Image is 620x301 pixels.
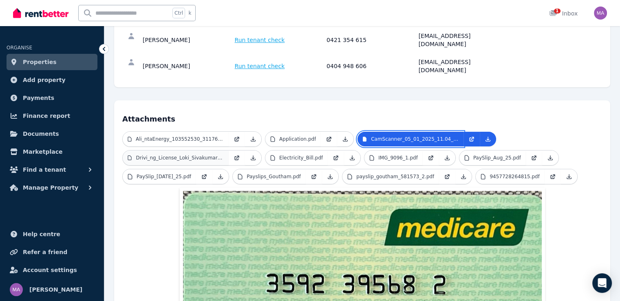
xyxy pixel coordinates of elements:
[306,169,322,184] a: Open in new Tab
[23,57,57,67] span: Properties
[476,169,545,184] a: 9457728264815.pdf
[23,93,54,103] span: Payments
[279,136,316,142] p: Application.pdf
[419,58,508,74] div: [EMAIL_ADDRESS][DOMAIN_NAME]
[480,132,496,146] a: Download Attachment
[321,132,337,146] a: Open in new Tab
[279,155,323,161] p: Electricity_Bill.pdf
[235,62,285,70] span: Run tenant check
[549,9,578,18] div: Inbox
[143,58,232,74] div: [PERSON_NAME]
[419,32,508,48] div: [EMAIL_ADDRESS][DOMAIN_NAME]
[229,150,245,165] a: Open in new Tab
[337,132,353,146] a: Download Attachment
[592,273,612,293] div: Open Intercom Messenger
[23,165,66,175] span: Find a tenant
[526,150,542,165] a: Open in new Tab
[322,169,338,184] a: Download Attachment
[473,155,521,161] p: PaySlip_Aug_25.pdf
[7,72,97,88] a: Add property
[212,169,229,184] a: Download Attachment
[7,244,97,260] a: Refer a friend
[459,150,526,165] a: PaySlip_Aug_25.pdf
[23,247,67,257] span: Refer a friend
[439,150,455,165] a: Download Attachment
[594,7,607,20] img: Matthew
[7,179,97,196] button: Manage Property
[13,7,68,19] img: RentBetter
[23,265,77,275] span: Account settings
[245,132,261,146] a: Download Attachment
[327,58,416,74] div: 0404 948 606
[136,136,224,142] p: Ali_ntaEnergy_103552530_31176961.pdf
[235,36,285,44] span: Run tenant check
[378,155,418,161] p: IMG_9096_1.pdf
[7,45,32,51] span: ORGANISE
[542,150,558,165] a: Download Attachment
[233,169,306,184] a: Payslips_Goutham.pdf
[357,132,463,146] a: CamScanner_05_01_2025_11.04_1.JPG
[7,144,97,160] a: Marketplace
[23,75,66,85] span: Add property
[7,126,97,142] a: Documents
[7,54,97,70] a: Properties
[554,9,560,13] span: 1
[561,169,577,184] a: Download Attachment
[7,162,97,178] button: Find a tenant
[23,147,62,157] span: Marketplace
[364,150,423,165] a: IMG_9096_1.pdf
[356,173,434,180] p: payslip_goutham_581573_2.pdf
[10,283,23,296] img: Matthew
[23,129,59,139] span: Documents
[423,150,439,165] a: Open in new Tab
[23,111,70,121] span: Finance report
[7,262,97,278] a: Account settings
[247,173,301,180] p: Payslips_Goutham.pdf
[122,108,602,125] h4: Attachments
[29,285,82,294] span: [PERSON_NAME]
[188,10,191,16] span: k
[327,32,416,48] div: 0421 354 615
[245,150,261,165] a: Download Attachment
[23,183,78,193] span: Manage Property
[229,132,245,146] a: Open in new Tab
[342,169,439,184] a: payslip_goutham_581573_2.pdf
[463,132,480,146] a: Open in new Tab
[123,169,196,184] a: PaySlip_[DATE]_25.pdf
[23,229,60,239] span: Help centre
[344,150,360,165] a: Download Attachment
[455,169,472,184] a: Download Attachment
[265,150,328,165] a: Electricity_Bill.pdf
[490,173,540,180] p: 9457728264815.pdf
[137,173,191,180] p: PaySlip_[DATE]_25.pdf
[7,108,97,124] a: Finance report
[7,226,97,242] a: Help centre
[545,169,561,184] a: Open in new Tab
[136,155,224,161] p: Drivi_ng_License_Loki_Sivakumaran.pdf
[123,150,229,165] a: Drivi_ng_License_Loki_Sivakumaran.pdf
[7,90,97,106] a: Payments
[265,132,321,146] a: Application.pdf
[371,136,459,142] p: CamScanner_05_01_2025_11.04_1.JPG
[143,32,232,48] div: [PERSON_NAME]
[196,169,212,184] a: Open in new Tab
[172,8,185,18] span: Ctrl
[123,132,229,146] a: Ali_ntaEnergy_103552530_31176961.pdf
[439,169,455,184] a: Open in new Tab
[328,150,344,165] a: Open in new Tab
